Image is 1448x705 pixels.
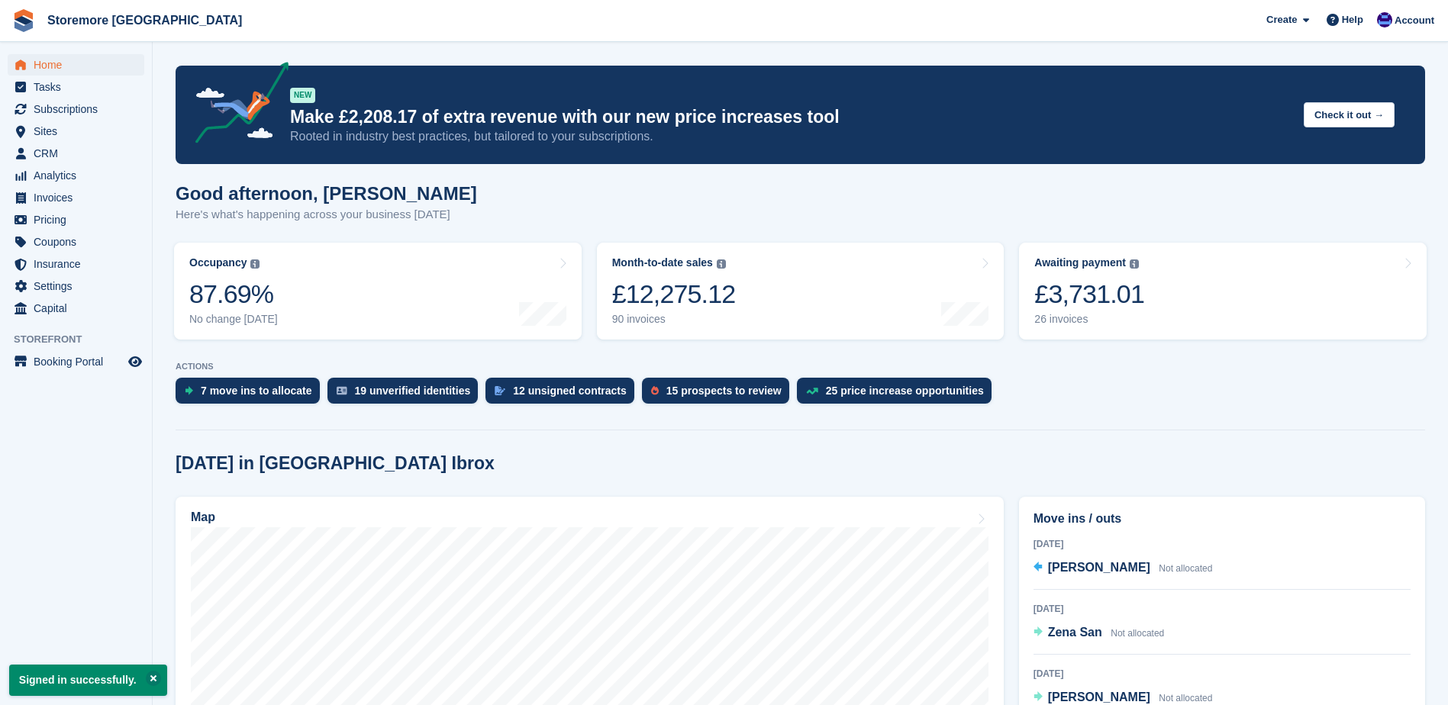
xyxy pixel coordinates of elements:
[8,165,144,186] a: menu
[1034,667,1411,681] div: [DATE]
[1304,102,1395,127] button: Check it out →
[290,106,1292,128] p: Make £2,208.17 of extra revenue with our new price increases tool
[1048,561,1150,574] span: [PERSON_NAME]
[797,378,999,411] a: 25 price increase opportunities
[1034,537,1411,551] div: [DATE]
[642,378,797,411] a: 15 prospects to review
[34,76,125,98] span: Tasks
[34,298,125,319] span: Capital
[176,453,495,474] h2: [DATE] in [GEOGRAPHIC_DATA] Ibrox
[8,351,144,372] a: menu
[290,88,315,103] div: NEW
[34,351,125,372] span: Booking Portal
[513,385,627,397] div: 12 unsigned contracts
[495,386,505,395] img: contract_signature_icon-13c848040528278c33f63329250d36e43548de30e8caae1d1a13099fd9432cc5.svg
[191,510,215,524] h2: Map
[1395,13,1434,28] span: Account
[597,243,1005,340] a: Month-to-date sales £12,275.12 90 invoices
[1111,628,1164,639] span: Not allocated
[1034,602,1411,616] div: [DATE]
[1048,626,1102,639] span: Zena San
[8,76,144,98] a: menu
[34,143,125,164] span: CRM
[8,298,144,319] a: menu
[1266,12,1297,27] span: Create
[1048,691,1150,703] span: [PERSON_NAME]
[355,385,471,397] div: 19 unverified identities
[612,256,713,269] div: Month-to-date sales
[1034,256,1126,269] div: Awaiting payment
[612,278,736,310] div: £12,275.12
[485,378,642,411] a: 12 unsigned contracts
[1019,243,1427,340] a: Awaiting payment £3,731.01 26 invoices
[34,121,125,142] span: Sites
[1034,559,1213,578] a: [PERSON_NAME] Not allocated
[34,231,125,253] span: Coupons
[806,388,818,394] img: price_increase_opportunities-93ffe204e8149a01c8c9dc8f82e8f89637d9d84a8eef4429ea346261dce0b2c0.svg
[174,243,582,340] a: Occupancy 87.69% No change [DATE]
[34,209,125,230] span: Pricing
[1034,510,1411,528] h2: Move ins / outs
[34,275,125,297] span: Settings
[8,54,144,76] a: menu
[1159,563,1212,574] span: Not allocated
[250,259,260,269] img: icon-info-grey-7440780725fd019a000dd9b08b2336e03edf1995a4989e88bcd33f0948082b44.svg
[1034,623,1165,643] a: Zena San Not allocated
[176,206,477,224] p: Here's what's happening across your business [DATE]
[201,385,312,397] div: 7 move ins to allocate
[34,253,125,275] span: Insurance
[34,98,125,120] span: Subscriptions
[337,386,347,395] img: verify_identity-adf6edd0f0f0b5bbfe63781bf79b02c33cf7c696d77639b501bdc392416b5a36.svg
[826,385,984,397] div: 25 price increase opportunities
[666,385,782,397] div: 15 prospects to review
[12,9,35,32] img: stora-icon-8386f47178a22dfd0bd8f6a31ec36ba5ce8667c1dd55bd0f319d3a0aa187defe.svg
[34,187,125,208] span: Invoices
[612,313,736,326] div: 90 invoices
[1377,12,1392,27] img: Angela
[8,98,144,120] a: menu
[185,386,193,395] img: move_ins_to_allocate_icon-fdf77a2bb77ea45bf5b3d319d69a93e2d87916cf1d5bf7949dd705db3b84f3ca.svg
[8,143,144,164] a: menu
[1034,278,1144,310] div: £3,731.01
[1342,12,1363,27] span: Help
[8,121,144,142] a: menu
[189,278,278,310] div: 87.69%
[176,362,1425,372] p: ACTIONS
[126,352,144,371] a: Preview store
[717,259,726,269] img: icon-info-grey-7440780725fd019a000dd9b08b2336e03edf1995a4989e88bcd33f0948082b44.svg
[41,8,248,33] a: Storemore [GEOGRAPHIC_DATA]
[1034,313,1144,326] div: 26 invoices
[290,128,1292,145] p: Rooted in industry best practices, but tailored to your subscriptions.
[189,256,247,269] div: Occupancy
[34,54,125,76] span: Home
[176,183,477,204] h1: Good afternoon, [PERSON_NAME]
[14,332,152,347] span: Storefront
[8,275,144,297] a: menu
[8,231,144,253] a: menu
[182,62,289,149] img: price-adjustments-announcement-icon-8257ccfd72463d97f412b2fc003d46551f7dbcb40ab6d574587a9cd5c0d94...
[34,165,125,186] span: Analytics
[8,209,144,230] a: menu
[1159,693,1212,703] span: Not allocated
[189,313,278,326] div: No change [DATE]
[8,187,144,208] a: menu
[176,378,327,411] a: 7 move ins to allocate
[8,253,144,275] a: menu
[1130,259,1139,269] img: icon-info-grey-7440780725fd019a000dd9b08b2336e03edf1995a4989e88bcd33f0948082b44.svg
[327,378,486,411] a: 19 unverified identities
[651,386,659,395] img: prospect-51fa495bee0391a8d652442698ab0144808aea92771e9ea1ae160a38d050c398.svg
[9,665,167,696] p: Signed in successfully.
